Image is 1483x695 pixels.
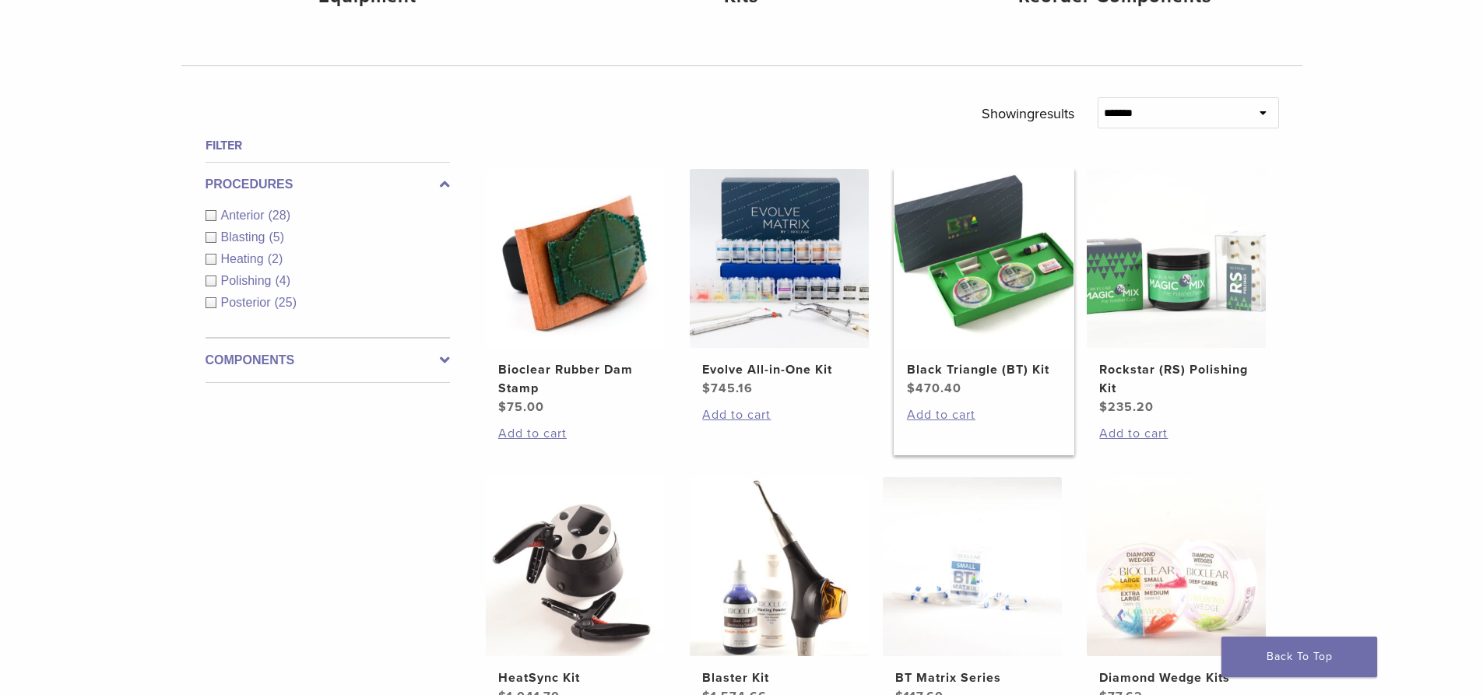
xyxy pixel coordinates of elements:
[269,230,284,244] span: (5)
[1221,637,1377,677] a: Back To Top
[690,477,869,656] img: Blaster Kit
[275,274,290,287] span: (4)
[269,209,290,222] span: (28)
[702,405,856,424] a: Add to cart: “Evolve All-in-One Kit”
[689,169,870,398] a: Evolve All-in-One KitEvolve All-in-One Kit $745.16
[1086,169,1267,416] a: Rockstar (RS) Polishing KitRockstar (RS) Polishing Kit $235.20
[690,169,869,348] img: Evolve All-in-One Kit
[221,296,275,309] span: Posterior
[206,136,450,155] h4: Filter
[1099,399,1154,415] bdi: 235.20
[1087,169,1266,348] img: Rockstar (RS) Polishing Kit
[702,381,753,396] bdi: 745.16
[485,169,666,416] a: Bioclear Rubber Dam StampBioclear Rubber Dam Stamp $75.00
[883,477,1062,656] img: BT Matrix Series
[1099,360,1253,398] h2: Rockstar (RS) Polishing Kit
[498,399,507,415] span: $
[982,97,1074,130] p: Showing results
[206,351,450,370] label: Components
[894,169,1075,398] a: Black Triangle (BT) KitBlack Triangle (BT) Kit $470.40
[486,477,665,656] img: HeatSync Kit
[275,296,297,309] span: (25)
[702,669,856,687] h2: Blaster Kit
[702,381,711,396] span: $
[894,169,1074,348] img: Black Triangle (BT) Kit
[907,360,1061,379] h2: Black Triangle (BT) Kit
[221,252,268,265] span: Heating
[221,230,269,244] span: Blasting
[498,399,544,415] bdi: 75.00
[895,669,1049,687] h2: BT Matrix Series
[221,209,269,222] span: Anterior
[486,169,665,348] img: Bioclear Rubber Dam Stamp
[907,405,1061,424] a: Add to cart: “Black Triangle (BT) Kit”
[498,669,652,687] h2: HeatSync Kit
[1099,424,1253,443] a: Add to cart: “Rockstar (RS) Polishing Kit”
[498,360,652,398] h2: Bioclear Rubber Dam Stamp
[498,424,652,443] a: Add to cart: “Bioclear Rubber Dam Stamp”
[1087,477,1266,656] img: Diamond Wedge Kits
[907,381,961,396] bdi: 470.40
[206,175,450,194] label: Procedures
[268,252,283,265] span: (2)
[1099,399,1108,415] span: $
[1099,669,1253,687] h2: Diamond Wedge Kits
[907,381,915,396] span: $
[221,274,276,287] span: Polishing
[702,360,856,379] h2: Evolve All-in-One Kit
